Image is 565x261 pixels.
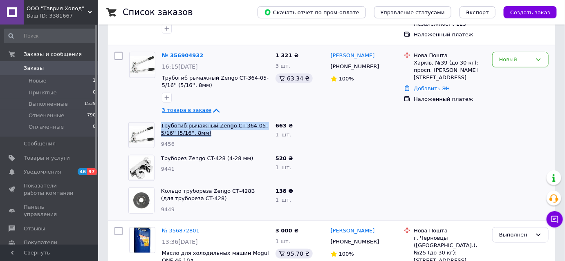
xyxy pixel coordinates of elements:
a: Трубогиб рычажный Zengo CT-364-05-5/16'' (5/16'', 8мм) [161,123,268,136]
span: Сообщения [24,140,56,147]
span: 97 [87,168,96,175]
span: 13:36[DATE] [162,239,198,245]
div: Новый [499,56,532,64]
div: [PHONE_NUMBER] [329,236,381,247]
span: 663 ₴ [276,123,293,129]
span: 9441 [161,166,175,172]
a: [PERSON_NAME] [331,227,375,235]
span: 9449 [161,206,175,212]
span: Создать заказ [510,9,550,16]
a: Кольцо трубореза Zengo СТ-428В (для трубореза СТ-428) [161,188,255,202]
span: Скачать отчет по пром-оплате [264,9,359,16]
span: 1 [93,77,96,85]
a: Фото товару [129,52,155,78]
span: Панель управления [24,203,76,218]
span: Отмененные [29,112,64,119]
button: Управление статусами [374,6,451,18]
button: Создать заказ [504,6,557,18]
span: 1 шт. [276,197,291,203]
span: Показатели работы компании [24,182,76,197]
div: Нова Пошта [414,52,486,59]
a: Труборез Zengo CT-428 (4-28 мм) [161,155,253,161]
span: 0 [93,123,96,131]
span: ООО "Таврия Холод" [27,5,88,12]
span: 1539 [84,100,96,108]
span: 3 000 ₴ [276,228,298,234]
div: Ваш ID: 3381667 [27,12,98,20]
div: [PHONE_NUMBER] [329,61,381,72]
span: 1 шт. [276,238,290,244]
input: Поиск [4,29,96,43]
span: 520 ₴ [276,155,293,161]
span: 138 ₴ [276,188,293,194]
a: Добавить ЭН [414,85,450,91]
span: 0 [93,89,96,96]
img: Фото товару [134,228,150,253]
span: 16:15[DATE] [162,63,198,70]
div: Наложенный платеж [414,31,486,38]
div: 95.70 ₴ [276,249,313,259]
span: Выполненные [29,100,68,108]
button: Скачать отчет по пром-оплате [258,6,366,18]
div: Выполнен [499,231,532,239]
span: Новые [29,77,47,85]
img: Фото товару [130,56,155,74]
span: Уведомления [24,168,61,176]
span: Оплаченные [29,123,64,131]
img: Фото товару [129,126,154,144]
a: Фото товару [129,227,155,253]
a: [PERSON_NAME] [331,52,375,60]
a: Создать заказ [495,9,557,15]
span: Принятые [29,89,57,96]
div: Харків, №39 (до 30 кг): просп. [PERSON_NAME][STREET_ADDRESS] [414,59,486,82]
span: Управление статусами [381,9,445,16]
span: Покупатели [24,239,57,246]
span: Товары и услуги [24,154,70,162]
span: Заказы и сообщения [24,51,82,58]
img: Фото товару [129,156,154,179]
span: 1 шт. [276,132,291,138]
div: Наложенный платеж [414,96,486,103]
a: 3 товара в заказе [162,107,221,113]
button: Чат с покупателем [547,211,563,228]
span: 100% [339,251,354,257]
a: № 356904932 [162,52,204,58]
span: 3 шт. [276,63,290,69]
div: 63.34 ₴ [276,74,313,83]
span: 100% [339,76,354,82]
div: Нова Пошта [414,227,486,234]
button: Экспорт [460,6,495,18]
span: 3 товара в заказе [162,107,211,114]
img: Фото товару [129,188,154,213]
span: 1 321 ₴ [276,52,298,58]
span: 1 шт. [276,164,291,170]
a: № 356872801 [162,228,200,234]
span: Заказы [24,65,44,72]
a: Трубогиб рычажный Zengo CT-364-05-5/16'' (5/16'', 8мм) [162,75,269,89]
span: 46 [78,168,87,175]
span: Отзывы [24,225,45,232]
span: 790 [87,112,96,119]
span: Экспорт [466,9,489,16]
h1: Список заказов [123,7,193,17]
span: 9456 [161,141,175,147]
